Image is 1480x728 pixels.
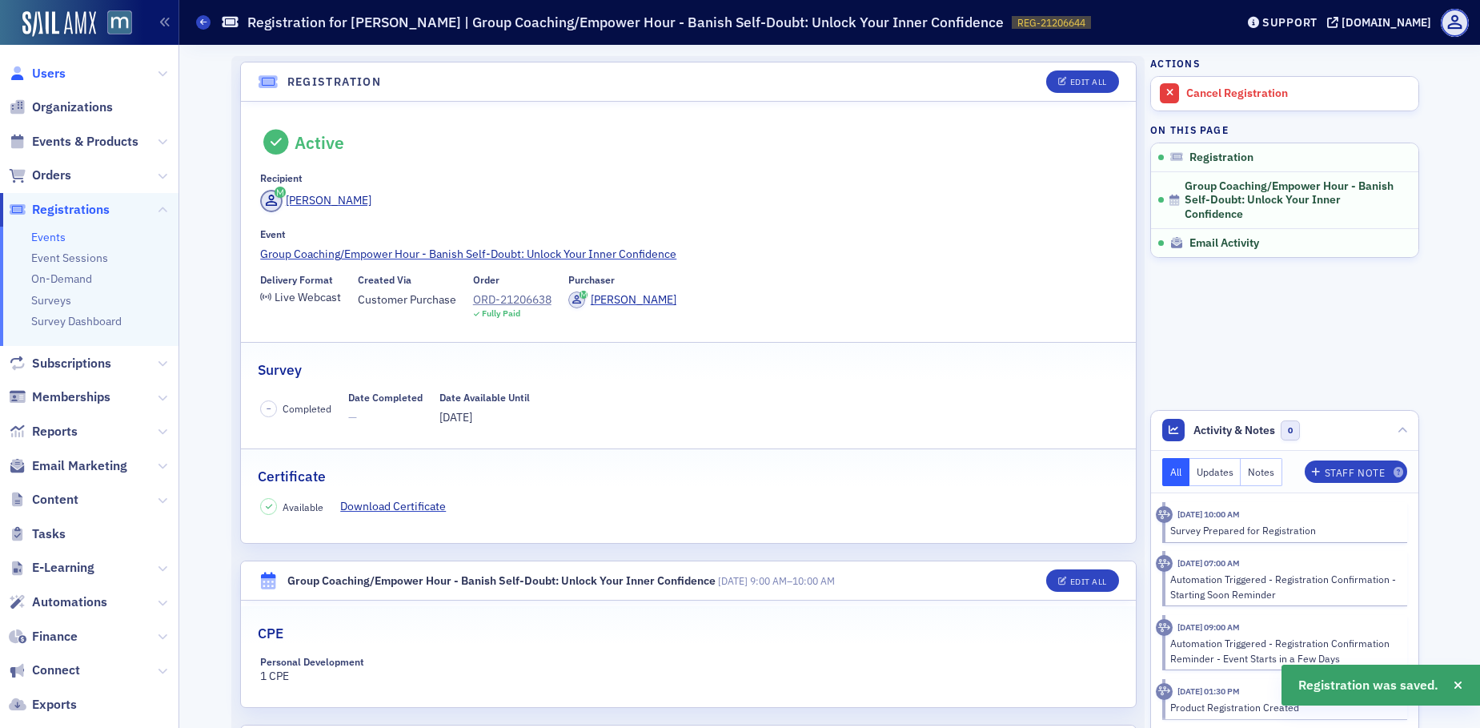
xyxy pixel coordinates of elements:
span: Finance [32,628,78,646]
div: Active [295,132,344,153]
time: 10:00 AM [792,574,835,587]
span: Exports [32,696,77,714]
div: Event [260,228,286,240]
div: [PERSON_NAME] [286,192,371,209]
div: Activity [1156,619,1173,636]
a: ORD-21206638 [473,292,551,308]
span: Registrations [32,201,110,219]
span: Email Activity [1189,236,1259,251]
span: Registration was saved. [1298,676,1438,695]
a: Download Certificate [340,498,458,515]
div: Live Webcast [275,293,341,302]
div: Personal Development [260,656,364,668]
a: Events [31,230,66,244]
div: Delivery Format [260,274,333,286]
span: – [267,403,271,414]
a: Reports [9,423,78,440]
span: Organizations [32,99,113,116]
span: Automations [32,593,107,611]
button: Staff Note [1305,461,1408,483]
button: [DOMAIN_NAME] [1327,17,1437,28]
div: Group Coaching/Empower Hour - Banish Self-Doubt: Unlock Your Inner Confidence [287,573,716,589]
a: Email Marketing [9,457,127,475]
a: Finance [9,628,78,646]
span: Group Coaching/Empower Hour - Banish Self-Doubt: Unlock Your Inner Confidence [1185,179,1398,222]
h4: Registration [287,74,382,90]
span: Users [32,65,66,82]
span: Content [32,491,78,509]
a: Organizations [9,99,113,116]
span: Profile [1441,9,1469,37]
div: Fully Paid [482,308,520,319]
span: Reports [32,423,78,440]
a: Tasks [9,525,66,543]
span: Available [283,500,323,514]
div: Staff Note [1325,469,1386,477]
a: Surveys [31,293,71,308]
h4: Actions [1150,56,1200,70]
button: Edit All [1046,569,1118,592]
button: Edit All [1046,70,1118,93]
time: 7/23/2025 01:30 PM [1177,686,1240,697]
a: Subscriptions [9,355,111,372]
span: Activity & Notes [1193,422,1275,439]
div: Survey Prepared for Registration [1170,523,1397,537]
div: Product Registration Created [1170,700,1397,714]
span: Tasks [32,525,66,543]
a: Content [9,491,78,509]
div: [PERSON_NAME] [591,292,676,308]
div: Edit All [1070,78,1107,86]
span: Subscriptions [32,355,111,372]
h4: On this page [1150,123,1419,137]
h2: Certificate [258,466,326,487]
div: Recipient [260,172,303,184]
time: 9:00 AM [750,574,787,587]
span: Events & Products [32,133,138,151]
button: All [1162,458,1189,486]
time: 8/19/2025 07:00 AM [1177,557,1240,569]
button: Updates [1189,458,1241,486]
span: [DATE] [718,574,748,587]
span: Connect [32,662,80,679]
div: Activity [1156,683,1173,700]
div: Purchaser [568,274,615,286]
span: Memberships [32,388,110,406]
div: Order [473,274,499,286]
div: Automation Triggered - Registration Confirmation Reminder - Event Starts in a Few Days [1170,636,1397,666]
img: SailAMX [22,11,96,37]
div: Automation Triggered - Registration Confirmation - Starting Soon Reminder [1170,572,1397,601]
h2: Survey [258,360,302,380]
span: 0 [1281,420,1301,440]
div: [DOMAIN_NAME] [1342,15,1431,30]
a: Event Sessions [31,251,108,265]
span: E-Learning [32,559,94,577]
a: On-Demand [31,271,92,286]
img: SailAMX [107,10,132,35]
a: Group Coaching/Empower Hour - Banish Self-Doubt: Unlock Your Inner Confidence [260,246,1116,263]
span: Registration [1189,151,1253,165]
a: [PERSON_NAME] [260,190,371,212]
span: Email Marketing [32,457,127,475]
button: Notes [1241,458,1282,486]
div: Activity [1156,555,1173,572]
div: 1 CPE [260,656,462,685]
div: Activity [1156,506,1173,523]
time: 8/19/2025 10:00 AM [1177,509,1240,520]
a: Orders [9,167,71,184]
span: Orders [32,167,71,184]
a: Automations [9,593,107,611]
span: [DATE] [439,410,472,424]
a: Cancel Registration [1151,77,1418,111]
span: Customer Purchase [358,292,456,308]
h2: CPE [258,623,283,644]
div: Created Via [358,274,411,286]
div: Date Completed [348,392,423,404]
a: Events & Products [9,133,138,151]
span: — [348,409,423,426]
a: View Homepage [96,10,132,38]
a: Connect [9,662,80,679]
span: Completed [283,401,331,416]
a: Users [9,65,66,82]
